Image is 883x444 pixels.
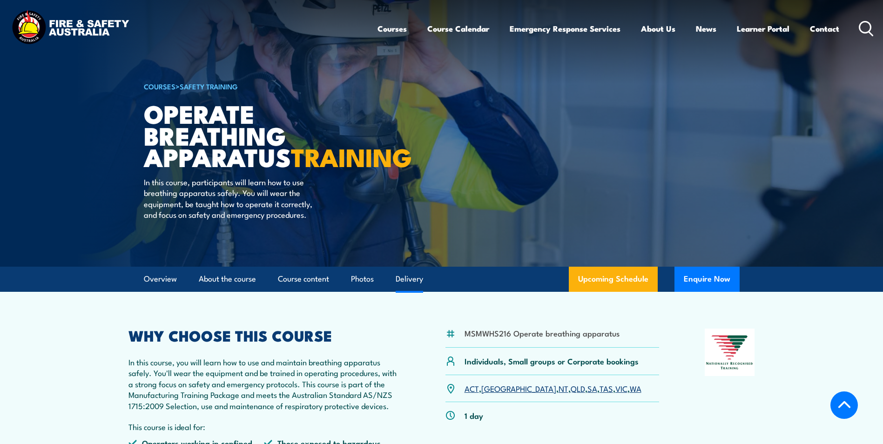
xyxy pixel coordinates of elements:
[128,421,400,432] p: This course is ideal for:
[144,102,374,168] h1: Operate Breathing Apparatus
[291,137,412,175] strong: TRAINING
[481,383,556,394] a: [GEOGRAPHIC_DATA]
[510,16,620,41] a: Emergency Response Services
[465,383,641,394] p: , , , , , , ,
[144,267,177,291] a: Overview
[144,81,374,92] h6: >
[128,329,400,342] h2: WHY CHOOSE THIS COURSE
[199,267,256,291] a: About the course
[559,383,568,394] a: NT
[641,16,675,41] a: About Us
[465,356,639,366] p: Individuals, Small groups or Corporate bookings
[674,267,740,292] button: Enquire Now
[128,357,400,411] p: In this course, you will learn how to use and maintain breathing apparatus safely. You'll wear th...
[465,328,620,338] li: MSMWHS216 Operate breathing apparatus
[377,16,407,41] a: Courses
[144,176,314,220] p: In this course, participants will learn how to use breathing apparatus safely. You will wear the ...
[465,383,479,394] a: ACT
[615,383,627,394] a: VIC
[396,267,423,291] a: Delivery
[571,383,585,394] a: QLD
[630,383,641,394] a: WA
[587,383,597,394] a: SA
[465,410,483,421] p: 1 day
[705,329,755,376] img: Nationally Recognised Training logo.
[427,16,489,41] a: Course Calendar
[144,81,175,91] a: COURSES
[180,81,238,91] a: Safety Training
[569,267,658,292] a: Upcoming Schedule
[737,16,789,41] a: Learner Portal
[696,16,716,41] a: News
[810,16,839,41] a: Contact
[600,383,613,394] a: TAS
[351,267,374,291] a: Photos
[278,267,329,291] a: Course content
